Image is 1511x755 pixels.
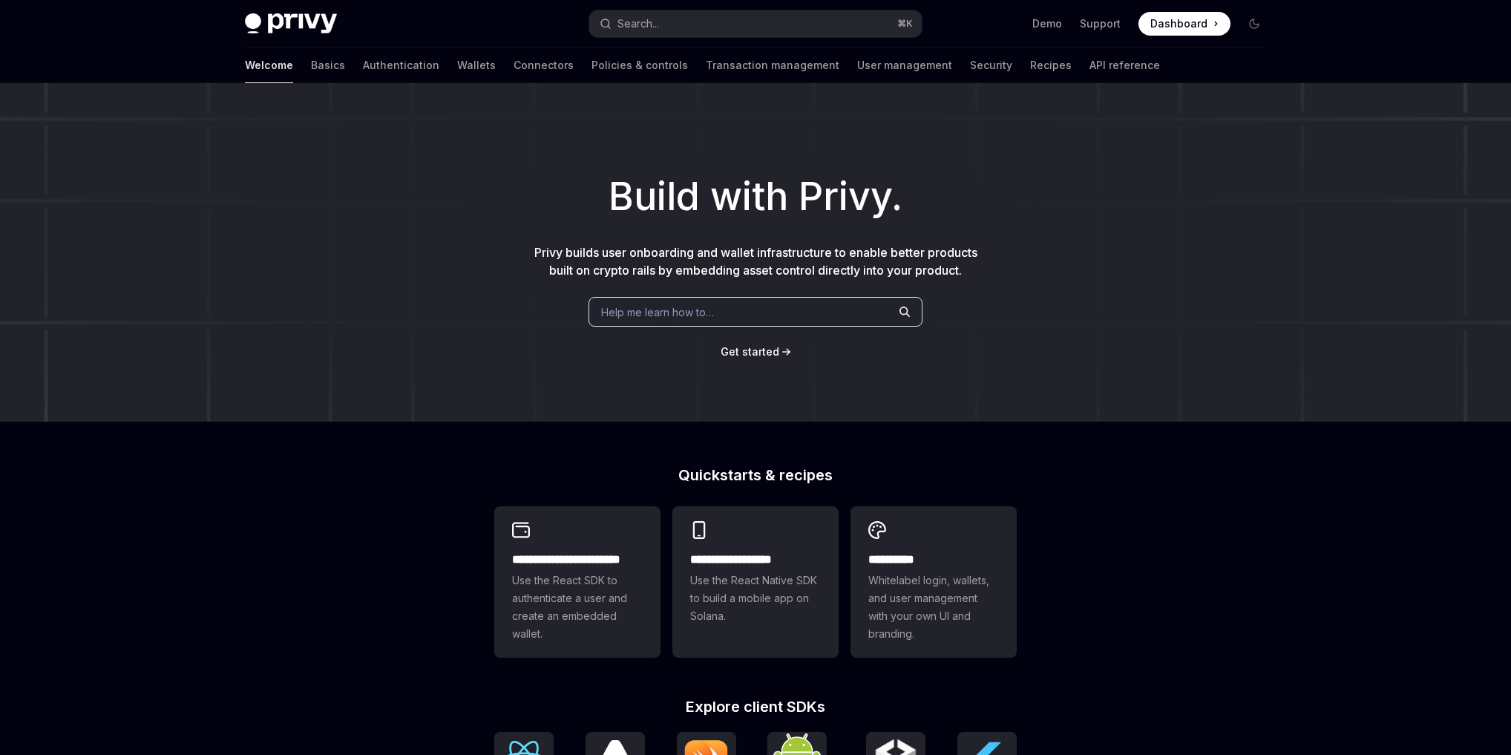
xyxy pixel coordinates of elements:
a: User management [857,48,952,83]
span: Help me learn how to… [601,304,714,320]
a: Authentication [363,48,439,83]
a: Basics [311,48,345,83]
span: Use the React SDK to authenticate a user and create an embedded wallet. [512,572,643,643]
a: Wallets [457,48,496,83]
a: API reference [1089,48,1160,83]
span: Get started [721,345,779,358]
a: **** **** **** ***Use the React Native SDK to build a mobile app on Solana. [672,506,839,658]
span: Whitelabel login, wallets, and user management with your own UI and branding. [868,572,999,643]
a: Get started [721,344,779,359]
h1: Build with Privy. [24,168,1487,226]
h2: Quickstarts & recipes [494,468,1017,483]
a: Transaction management [706,48,839,83]
span: ⌘ K [897,18,913,30]
span: Use the React Native SDK to build a mobile app on Solana. [690,572,821,625]
div: Search... [617,15,659,33]
a: **** *****Whitelabel login, wallets, and user management with your own UI and branding. [850,506,1017,658]
span: Dashboard [1150,16,1207,31]
button: Toggle dark mode [1242,12,1266,36]
a: Policies & controls [591,48,688,83]
a: Security [970,48,1012,83]
a: Recipes [1030,48,1072,83]
h2: Explore client SDKs [494,699,1017,714]
a: Support [1080,16,1121,31]
a: Connectors [514,48,574,83]
button: Search...⌘K [589,10,922,37]
a: Demo [1032,16,1062,31]
a: Dashboard [1138,12,1230,36]
a: Welcome [245,48,293,83]
span: Privy builds user onboarding and wallet infrastructure to enable better products built on crypto ... [534,245,977,278]
img: dark logo [245,13,337,34]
